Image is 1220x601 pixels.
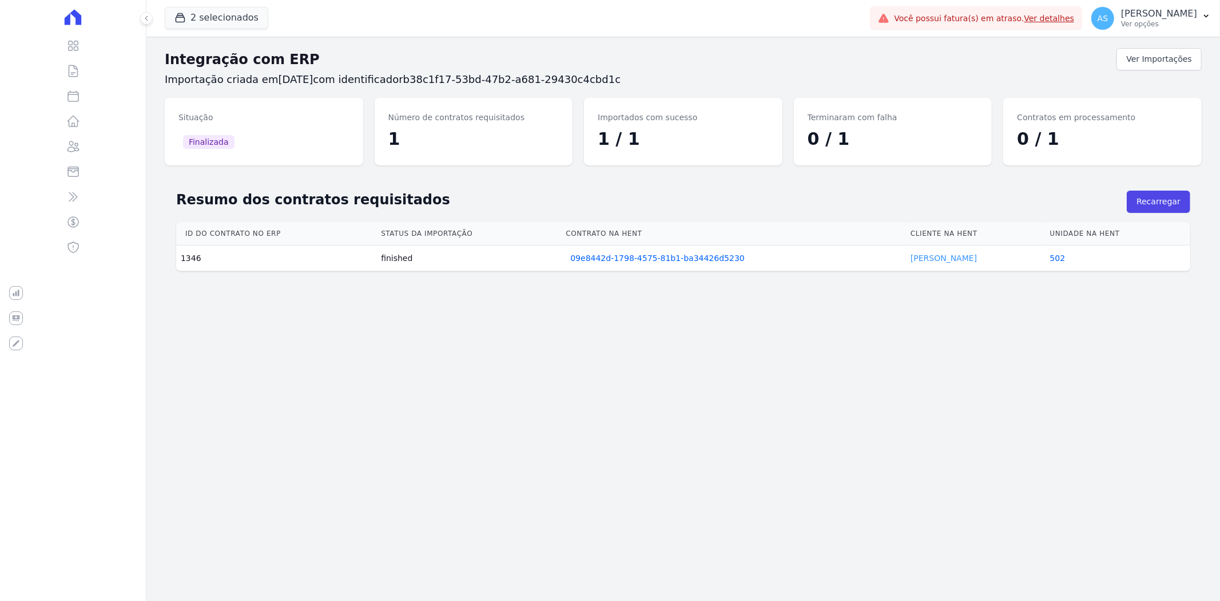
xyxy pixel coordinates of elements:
button: AS [PERSON_NAME] Ver opções [1082,2,1220,34]
dt: Contratos em processamento [1017,112,1188,124]
dt: Situação [178,112,349,124]
span: Você possui fatura(s) em atraso. [894,13,1074,25]
dd: 1 [388,126,559,152]
a: 502 [1050,254,1066,263]
dt: Importados com sucesso [598,112,769,124]
td: 1346 [176,246,376,271]
h2: Resumo dos contratos requisitados [176,189,1127,210]
th: Unidade na Hent [1046,222,1190,246]
dt: Terminaram com falha [808,112,979,124]
h3: Importação criada em com identificador [165,73,1202,86]
a: 09e8442d-1798-4575-81b1-ba34426d5230 [570,252,745,264]
a: [PERSON_NAME] [911,254,977,263]
dd: 0 / 1 [1017,126,1188,152]
th: Contrato na Hent [561,222,906,246]
a: Ver Importações [1116,48,1202,70]
p: Ver opções [1121,19,1197,29]
dd: 1 / 1 [598,126,769,152]
th: Id do contrato no ERP [176,222,376,246]
td: finished [376,246,561,271]
p: [PERSON_NAME] [1121,8,1197,19]
button: 2 selecionados [165,7,268,29]
button: Recarregar [1127,191,1190,213]
th: Cliente na Hent [906,222,1046,246]
h2: Integração com ERP [165,49,1116,70]
span: Finalizada [183,135,235,149]
a: Ver detalhes [1024,14,1075,23]
span: [DATE] [279,73,313,85]
span: b38c1f17-53bd-47b2-a681-29430c4cbd1c [403,73,621,85]
dt: Número de contratos requisitados [388,112,559,124]
dd: 0 / 1 [808,126,979,152]
th: Status da importação [376,222,561,246]
span: AS [1098,14,1108,22]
